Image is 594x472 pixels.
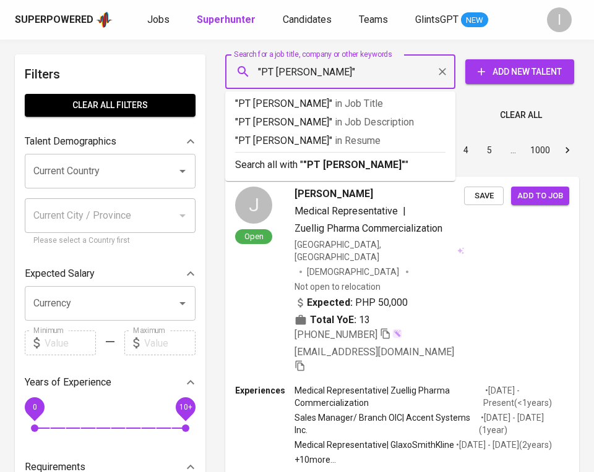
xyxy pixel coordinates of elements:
div: J [235,187,272,224]
button: Add to job [511,187,569,206]
div: [GEOGRAPHIC_DATA], [GEOGRAPHIC_DATA] [295,238,464,263]
p: Years of Experience [25,375,111,390]
span: 0 [32,403,37,411]
span: Medical Representative [295,205,398,217]
span: Add to job [517,189,563,203]
span: Teams [359,14,388,25]
p: Expected Salary [25,266,95,281]
span: Clear All filters [35,98,186,113]
p: Search all with " " [235,158,445,172]
a: Teams [359,12,390,28]
div: Years of Experience [25,370,196,395]
span: [PHONE_NUMBER] [295,329,377,340]
span: [PERSON_NAME] [295,187,373,201]
a: GlintsGPT NEW [415,12,488,28]
div: Talent Demographics [25,129,196,154]
button: Clear All [495,104,547,127]
span: [DEMOGRAPHIC_DATA] [307,266,401,278]
div: Superpowered [15,13,93,27]
button: Go to next page [557,140,577,160]
button: Open [174,295,191,312]
a: Superhunter [197,12,258,28]
button: Go to page 4 [456,140,476,160]
span: | [403,204,406,219]
button: Clear [434,63,451,80]
p: Please select a Country first [33,235,187,247]
b: Superhunter [197,14,256,25]
span: GlintsGPT [415,14,458,25]
div: … [503,144,523,156]
img: app logo [96,11,113,29]
button: Add New Talent [465,59,574,84]
div: PHP 50,000 [295,295,408,310]
input: Value [144,331,196,355]
p: "PT [PERSON_NAME]" [235,115,445,130]
span: Jobs [147,14,170,25]
p: "PT [PERSON_NAME]" [235,133,445,148]
a: Superpoweredapp logo [15,11,113,29]
b: Expected: [307,295,353,310]
span: in Job Title [335,98,383,109]
a: Jobs [147,12,172,28]
p: Medical Representative | Zuellig Pharma Commercialization [295,384,483,409]
span: [EMAIL_ADDRESS][DOMAIN_NAME] [295,346,454,358]
p: • [DATE] - [DATE] ( 2 years ) [454,439,552,451]
a: Candidates [283,12,334,28]
span: NEW [461,14,488,27]
b: "PT [PERSON_NAME]" [303,159,405,171]
button: Go to page 1000 [527,140,554,160]
p: "PT [PERSON_NAME]" [235,96,445,111]
span: 10+ [179,403,192,411]
nav: pagination navigation [360,140,579,160]
p: Sales Manager/ Branch OIC | Accent Systems Inc. [295,411,479,436]
span: Clear All [500,107,542,123]
button: Open [174,162,191,180]
button: Save [464,187,504,206]
input: Value [45,331,96,355]
button: Go to page 5 [480,140,499,160]
div: I [547,7,572,32]
span: 13 [359,313,370,327]
span: in Job Description [335,116,414,128]
p: Not open to relocation [295,280,381,293]
b: Total YoE: [310,313,356,327]
p: Medical Representative | GlaxoSmithKline [295,439,454,451]
button: Clear All filters [25,94,196,117]
span: Save [470,189,497,203]
span: in Resume [335,135,381,146]
p: • [DATE] - [DATE] ( 1 year ) [479,411,569,436]
p: Experiences [235,384,295,397]
span: Zuellig Pharma Commercialization [295,222,442,234]
span: Open [239,231,269,242]
span: Candidates [283,14,332,25]
h6: Filters [25,64,196,84]
p: +10 more ... [295,453,569,466]
span: Add New Talent [475,64,564,80]
div: Expected Salary [25,261,196,286]
p: Talent Demographics [25,134,116,149]
img: magic_wand.svg [392,329,402,339]
p: • [DATE] - Present ( <1 years ) [483,384,569,409]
